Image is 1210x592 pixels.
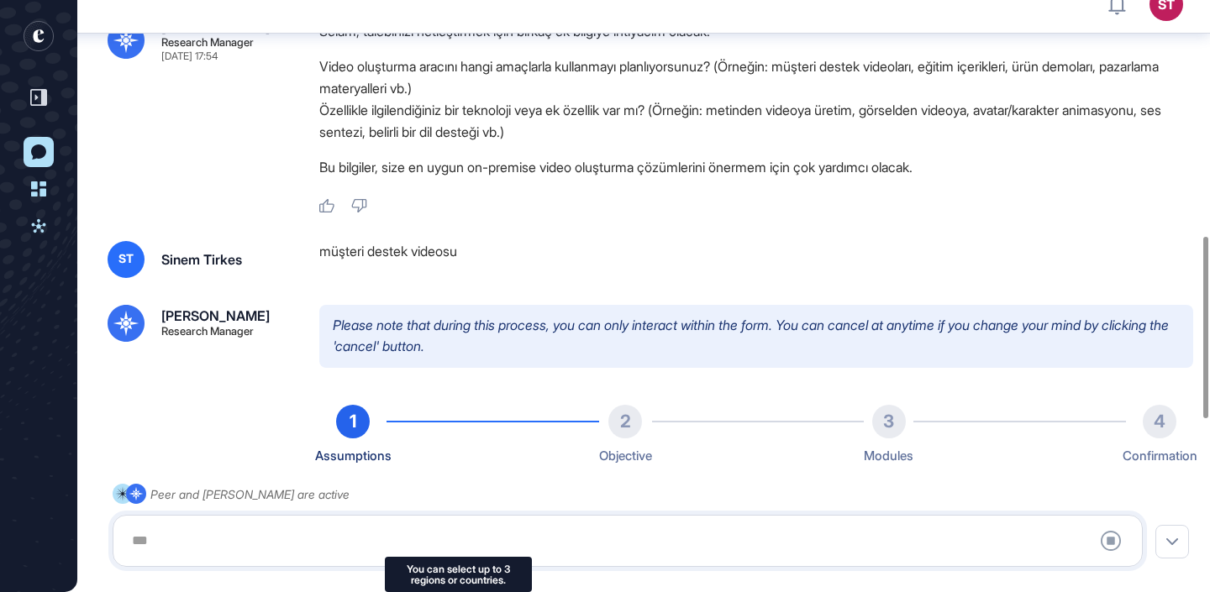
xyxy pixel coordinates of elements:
span: ST [118,252,134,265]
div: Objective [599,445,652,467]
div: 1 [336,405,370,438]
div: 3 [872,405,906,438]
div: Sinem Tirkes [161,253,242,266]
div: 2 [608,405,642,438]
div: [DATE] 17:54 [161,51,218,61]
p: Bu bilgiler, size en uygun on-premise video oluşturma çözümlerini önermem için çok yardımcı olacak. [319,156,1193,178]
div: Confirmation [1123,445,1197,467]
div: [PERSON_NAME] [161,309,270,322]
div: 4 [1143,405,1176,438]
div: müşteri destek videosu [319,241,1193,278]
div: Modules [864,445,913,467]
div: Research Manager [161,37,254,48]
div: You can select up to 3 regions or countries. [395,563,522,585]
div: Research Manager [161,326,254,337]
div: Assumptions [315,445,392,467]
p: Please note that during this process, you can only interact within the form. You can cancel at an... [319,305,1193,368]
li: Özellikle ilgilendiğiniz bir teknoloji veya ek özellik var mı? (Örneğin: metinden videoya üretim,... [319,99,1193,143]
div: entrapeer-logo [24,21,54,51]
div: Peer and [PERSON_NAME] are active [150,484,350,505]
li: Video oluşturma aracını hangi amaçlarla kullanmayı planlıyorsunuz? (Örneğin: müşteri destek video... [319,55,1193,99]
